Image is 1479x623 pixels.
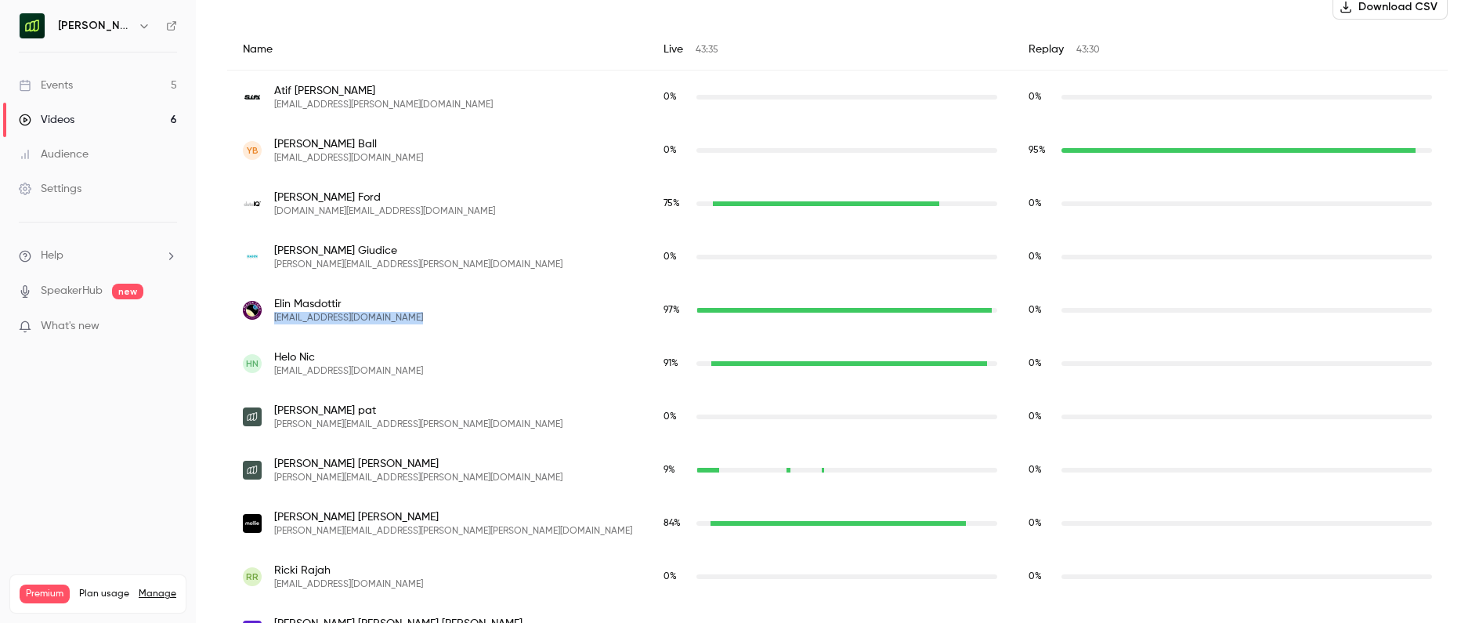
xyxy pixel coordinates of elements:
[274,296,423,312] span: Elin Masdottir
[664,519,681,528] span: 84 %
[1029,570,1054,584] span: Replay watch time
[664,303,689,317] span: Live watch time
[19,78,73,93] div: Events
[664,90,689,104] span: Live watch time
[1029,519,1042,528] span: 0 %
[274,312,423,324] span: [EMAIL_ADDRESS][DOMAIN_NAME]
[274,350,423,365] span: Helo Nic
[41,248,63,264] span: Help
[243,461,262,480] img: getmoss.com
[274,418,562,431] span: [PERSON_NAME][EMAIL_ADDRESS][PERSON_NAME][DOMAIN_NAME]
[243,407,262,426] img: getmoss.com
[664,250,689,264] span: Live watch time
[1029,572,1042,581] span: 0 %
[227,29,648,71] div: Name
[227,497,1448,550] div: adelina.paul@mollie.com
[664,516,689,531] span: Live watch time
[1029,357,1054,371] span: Replay watch time
[274,456,562,472] span: [PERSON_NAME] [PERSON_NAME]
[243,88,262,107] img: sifi.sa
[274,152,423,165] span: [EMAIL_ADDRESS][DOMAIN_NAME]
[243,248,262,266] img: hahnplastics.co.uk
[274,99,493,111] span: [EMAIL_ADDRESS][PERSON_NAME][DOMAIN_NAME]
[20,585,70,603] span: Premium
[664,146,677,155] span: 0 %
[139,588,176,600] a: Manage
[1029,463,1054,477] span: Replay watch time
[274,243,562,259] span: [PERSON_NAME] Giudice
[274,509,632,525] span: [PERSON_NAME] [PERSON_NAME]
[227,550,1448,603] div: ricki@dndtradinggroup.com
[1029,197,1054,211] span: Replay watch time
[1029,146,1046,155] span: 95 %
[79,588,129,600] span: Plan usage
[227,337,1448,390] div: hello@nicmansur.design
[274,205,495,218] span: [DOMAIN_NAME][EMAIL_ADDRESS][DOMAIN_NAME]
[1029,359,1042,368] span: 0 %
[227,284,1448,337] div: elin@majortom.cc
[1029,92,1042,102] span: 0 %
[1029,516,1054,531] span: Replay watch time
[274,525,632,538] span: [PERSON_NAME][EMAIL_ADDRESS][PERSON_NAME][PERSON_NAME][DOMAIN_NAME]
[664,412,677,422] span: 0 %
[274,83,493,99] span: Atif [PERSON_NAME]
[274,365,423,378] span: [EMAIL_ADDRESS][DOMAIN_NAME]
[227,124,1448,177] div: yibal75702@lanipe.com
[648,29,1013,71] div: Live
[19,248,177,264] li: help-dropdown-opener
[664,306,680,315] span: 97 %
[158,320,177,334] iframe: Noticeable Trigger
[664,572,677,581] span: 0 %
[243,301,262,320] img: majortom.cc
[274,136,423,152] span: [PERSON_NAME] Ball
[1029,199,1042,208] span: 0 %
[1029,252,1042,262] span: 0 %
[664,357,689,371] span: Live watch time
[41,318,99,335] span: What's new
[243,194,262,213] img: dataiq.global
[227,444,1448,497] div: aashish.pattni@getmoss.com
[1076,45,1100,55] span: 43:30
[19,112,74,128] div: Videos
[664,143,689,158] span: Live watch time
[1029,306,1042,315] span: 0 %
[247,143,259,158] span: YB
[696,45,718,55] span: 43:35
[664,410,689,424] span: Live watch time
[41,283,103,299] a: SpeakerHub
[243,514,262,533] img: mollie.com
[1029,410,1054,424] span: Replay watch time
[274,190,495,205] span: [PERSON_NAME] Ford
[1029,303,1054,317] span: Replay watch time
[274,563,423,578] span: Ricki Rajah
[664,570,689,584] span: Live watch time
[1029,90,1054,104] span: Replay watch time
[1029,412,1042,422] span: 0 %
[664,197,689,211] span: Live watch time
[274,403,562,418] span: [PERSON_NAME] pat
[664,92,677,102] span: 0 %
[246,570,259,584] span: RR
[227,177,1448,230] div: emma.ford@dataiq.global
[246,357,259,371] span: HN
[664,199,680,208] span: 75 %
[1029,143,1054,158] span: Replay watch time
[664,252,677,262] span: 0 %
[227,390,1448,444] div: aashish.pattni+1@getmoss.com
[19,147,89,162] div: Audience
[227,230,1448,284] div: marcella.giudice@hahnplastics.co.uk
[274,472,562,484] span: [PERSON_NAME][EMAIL_ADDRESS][PERSON_NAME][DOMAIN_NAME]
[58,18,132,34] h6: [PERSON_NAME] UK
[1013,29,1448,71] div: Replay
[274,259,562,271] span: [PERSON_NAME][EMAIL_ADDRESS][PERSON_NAME][DOMAIN_NAME]
[1029,465,1042,475] span: 0 %
[19,181,81,197] div: Settings
[20,13,45,38] img: Moss UK
[1029,250,1054,264] span: Replay watch time
[112,284,143,299] span: new
[664,465,675,475] span: 9 %
[664,359,678,368] span: 91 %
[664,463,689,477] span: Live watch time
[274,578,423,591] span: [EMAIL_ADDRESS][DOMAIN_NAME]
[227,71,1448,125] div: atif.adam@sifi.sa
